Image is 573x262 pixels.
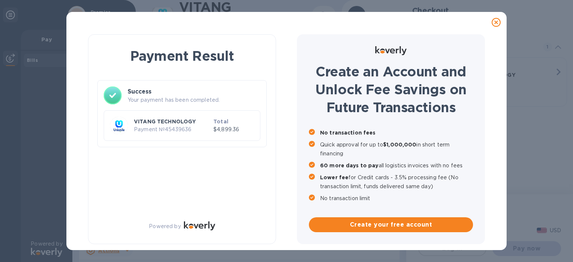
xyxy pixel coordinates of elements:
[320,174,348,180] b: Lower fee
[320,173,473,191] p: for Credit cards - 3.5% processing fee (No transaction limit, funds delivered same day)
[320,161,473,170] p: all logistics invoices with no fees
[320,140,473,158] p: Quick approval for up to in short term financing
[134,118,210,125] p: VITANG TECHNOLOGY
[213,119,228,124] b: Total
[315,220,467,229] span: Create your free account
[213,126,254,133] p: $4,899.36
[383,142,416,148] b: $1,000,000
[134,126,210,133] p: Payment № 45439636
[309,217,473,232] button: Create your free account
[320,162,379,168] b: 60 more days to pay
[128,87,260,96] h3: Success
[100,47,264,65] h1: Payment Result
[184,221,215,230] img: Logo
[320,130,376,136] b: No transaction fees
[320,194,473,203] p: No transaction limit
[128,96,260,104] p: Your payment has been completed.
[149,222,181,230] p: Powered by
[375,46,407,55] img: Logo
[309,63,473,116] h1: Create an Account and Unlock Fee Savings on Future Transactions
